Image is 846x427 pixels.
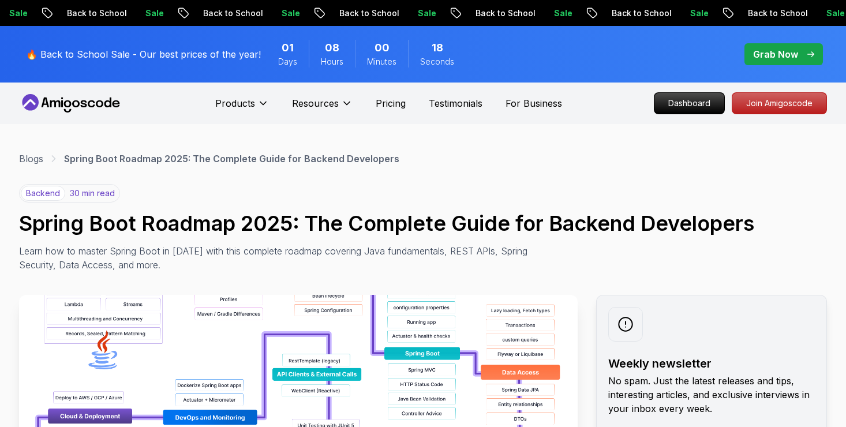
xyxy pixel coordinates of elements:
span: 18 Seconds [432,40,443,56]
span: Minutes [367,56,396,68]
p: backend [21,186,65,201]
p: Learn how to master Spring Boot in [DATE] with this complete roadmap covering Java fundamentals, ... [19,244,536,272]
p: Back to School [732,8,810,19]
p: Back to School [187,8,265,19]
span: 8 Hours [325,40,339,56]
span: Days [278,56,297,68]
p: Back to School [51,8,129,19]
h1: Spring Boot Roadmap 2025: The Complete Guide for Backend Developers [19,212,827,235]
p: Sale [402,8,439,19]
p: Resources [292,96,339,110]
p: Sale [674,8,711,19]
a: Pricing [376,96,406,110]
p: 🔥 Back to School Sale - Our best prices of the year! [26,47,261,61]
p: Join Amigoscode [732,93,826,114]
p: Products [215,96,255,110]
p: Sale [538,8,575,19]
p: No spam. Just the latest releases and tips, interesting articles, and exclusive interviews in you... [608,374,815,415]
span: Seconds [420,56,454,68]
p: Back to School [323,8,402,19]
a: Dashboard [654,92,725,114]
button: Resources [292,96,353,119]
a: For Business [506,96,562,110]
p: Back to School [596,8,674,19]
p: Grab Now [753,47,798,61]
p: Sale [129,8,166,19]
button: Products [215,96,269,119]
a: Testimonials [429,96,482,110]
p: Spring Boot Roadmap 2025: The Complete Guide for Backend Developers [64,152,399,166]
span: 0 Minutes [375,40,390,56]
a: Blogs [19,152,43,166]
p: Dashboard [654,93,724,114]
span: Hours [321,56,343,68]
a: Join Amigoscode [732,92,827,114]
p: Sale [265,8,302,19]
p: Back to School [459,8,538,19]
span: 1 Days [282,40,294,56]
p: 30 min read [70,188,115,199]
h2: Weekly newsletter [608,355,815,372]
